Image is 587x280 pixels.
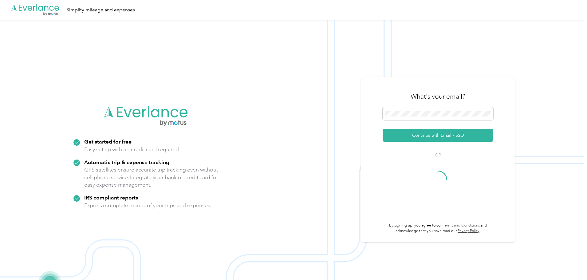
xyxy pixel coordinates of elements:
p: GPS satellites ensure accurate trip tracking even without cell phone service. Integrate your bank... [84,166,219,189]
a: Privacy Policy [458,229,479,233]
p: Export a complete record of your trips and expenses. [84,202,211,209]
p: By signing up, you agree to our and acknowledge that you have read our . [383,223,493,234]
strong: Automatic trip & expense tracking [84,159,169,165]
div: Simplify mileage and expenses [66,6,135,14]
strong: IRS compliant reports [84,194,138,201]
p: Easy set up with no credit card required [84,146,179,153]
span: OR [427,152,449,158]
a: Terms and Conditions [443,223,480,228]
h3: What's your email? [411,92,465,101]
button: Continue with Email / SSO [383,129,493,142]
strong: Get started for free [84,138,132,145]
